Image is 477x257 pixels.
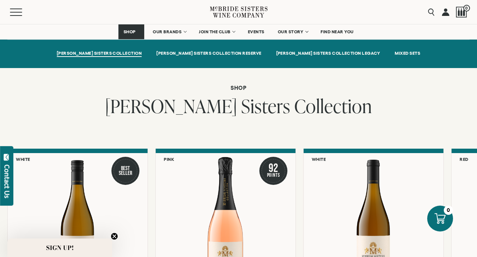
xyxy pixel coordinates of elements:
span: FIND NEAR YOU [321,29,354,34]
h6: Pink [164,157,174,162]
a: [PERSON_NAME] SISTERS COLLECTION LEGACY [276,51,380,57]
h6: White [312,157,326,162]
a: FIND NEAR YOU [316,24,359,39]
span: SHOP [123,29,136,34]
a: [PERSON_NAME] SISTERS COLLECTION RESERVE [156,51,261,57]
a: [PERSON_NAME] SISTERS COLLECTION [57,51,142,57]
span: [PERSON_NAME] [105,93,237,119]
a: SHOP [118,24,144,39]
a: OUR BRANDS [148,24,190,39]
span: Sisters [241,93,290,119]
button: Mobile Menu Trigger [10,9,37,16]
a: EVENTS [243,24,269,39]
a: MIXED SETS [395,51,420,57]
a: JOIN THE CLUB [194,24,239,39]
span: 0 [463,5,470,11]
span: JOIN THE CLUB [199,29,231,34]
span: OUR STORY [278,29,304,34]
div: Contact Us [3,165,11,198]
div: 0 [444,206,453,215]
span: OUR BRANDS [153,29,182,34]
h6: Red [460,157,469,162]
span: EVENTS [248,29,265,34]
a: OUR STORY [273,24,312,39]
span: SIGN UP! [46,243,74,252]
h6: White [16,157,30,162]
div: SIGN UP!Close teaser [7,239,112,257]
button: Close teaser [111,233,118,240]
span: Collection [294,93,372,119]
